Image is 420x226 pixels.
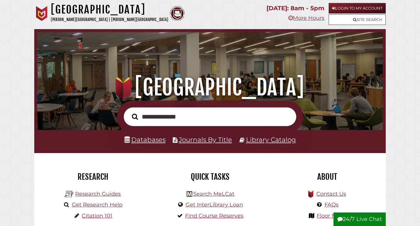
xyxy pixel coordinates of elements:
a: Floor Maps [317,212,346,219]
button: Search [129,112,141,122]
a: Find Course Reserves [185,212,243,219]
a: More Hours [288,15,324,21]
a: Databases [124,136,166,143]
i: Search [132,113,138,120]
a: Library Catalog [246,136,296,143]
img: Hekman Library Logo [65,190,74,199]
a: Contact Us [316,191,346,197]
a: Research Guides [75,191,121,197]
a: Login to My Account [329,3,386,14]
a: Site Search [329,14,386,25]
a: Get Research Help [72,201,123,208]
h2: About [273,172,381,182]
p: [PERSON_NAME][GEOGRAPHIC_DATA] | [PERSON_NAME][GEOGRAPHIC_DATA] [51,16,168,23]
h1: [GEOGRAPHIC_DATA] [44,74,376,101]
a: Journals By Title [179,136,232,143]
h1: [GEOGRAPHIC_DATA] [51,3,168,16]
a: FAQs [324,201,339,208]
img: Calvin University [34,6,49,21]
h2: Quick Tasks [156,172,264,182]
h2: Research [39,172,147,182]
img: Hekman Library Logo [187,191,192,197]
a: Get InterLibrary Loan [186,201,243,208]
a: Citation 101 [82,212,112,219]
img: Calvin Theological Seminary [170,6,185,21]
p: [DATE]: 8am - 5pm [266,3,324,14]
a: Search MeLCat [193,191,234,197]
